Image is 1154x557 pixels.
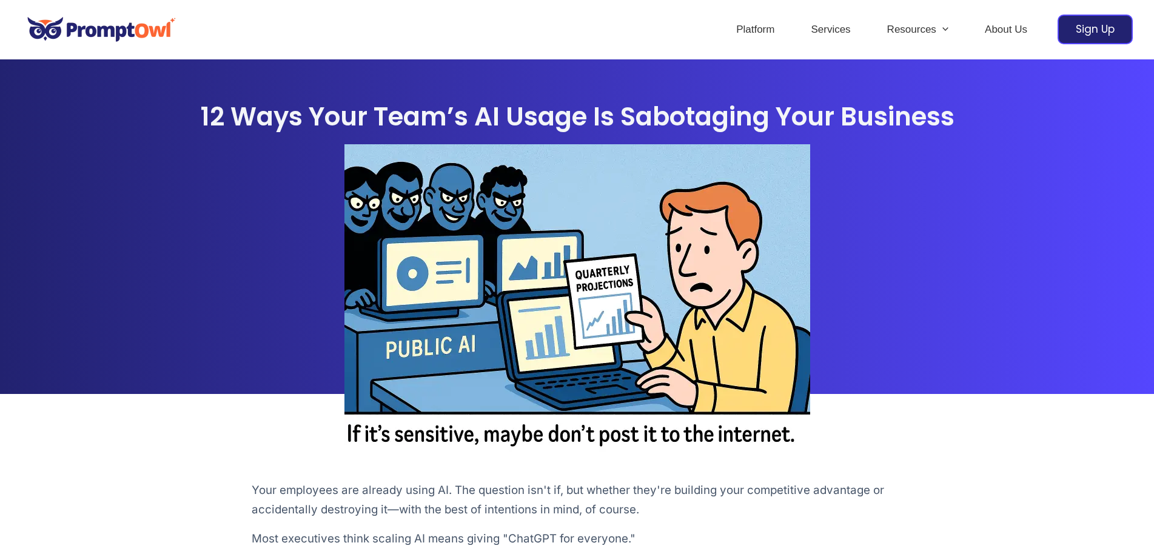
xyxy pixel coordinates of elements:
[793,8,868,51] a: Services
[344,144,810,455] img: Secrets aren't Secret
[718,8,1045,51] nav: Site Navigation: Header
[252,481,903,519] p: Your employees are already using AI. The question isn't if, but whether they're building your com...
[252,529,903,549] p: Most executives think scaling AI means giving "ChatGPT for everyone."
[179,102,975,132] h1: 12 Ways Your Team’s AI Usage Is Sabotaging Your Business
[936,8,948,51] span: Menu Toggle
[967,8,1045,51] a: About Us
[718,8,793,51] a: Platform
[869,8,967,51] a: ResourcesMenu Toggle
[1058,15,1133,44] a: Sign Up
[21,8,182,50] img: promptowl.ai logo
